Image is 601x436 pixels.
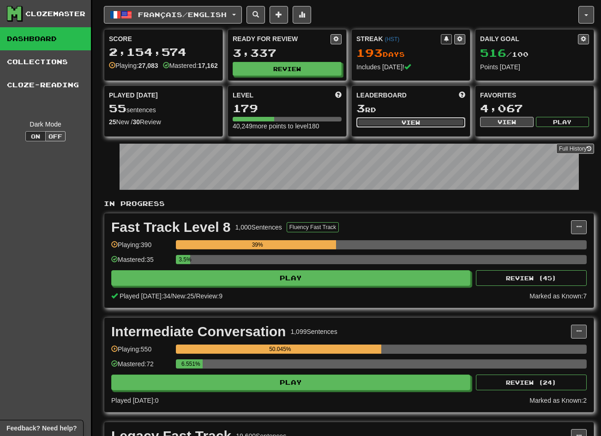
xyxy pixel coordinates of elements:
[6,424,77,433] span: Open feedback widget
[109,34,218,43] div: Score
[476,270,587,286] button: Review (45)
[179,359,203,369] div: 6.551%
[109,118,116,126] strong: 25
[132,118,140,126] strong: 30
[529,396,587,405] div: Marked as Known: 2
[111,255,171,270] div: Mastered: 35
[138,62,158,69] strong: 27,083
[109,46,218,58] div: 2,154,574
[111,375,470,390] button: Play
[179,255,190,264] div: 3.5%
[109,103,218,115] div: sentences
[111,345,171,360] div: Playing: 550
[109,61,158,70] div: Playing:
[356,34,441,43] div: Streak
[356,117,465,127] button: View
[109,117,218,127] div: New / Review
[111,397,158,404] span: Played [DATE]: 0
[233,103,342,114] div: 179
[111,325,286,339] div: Intermediate Conversation
[111,270,470,286] button: Play
[104,199,594,208] p: In Progress
[480,34,578,44] div: Daily Goal
[233,121,342,131] div: 40,249 more points to level 180
[356,46,383,59] span: 193
[7,120,84,129] div: Dark Mode
[172,292,194,300] span: New: 25
[480,117,534,127] button: View
[290,327,337,336] div: 1,099 Sentences
[385,36,399,42] a: (HST)
[480,91,589,100] div: Favorites
[179,345,381,354] div: 50.045%
[233,62,342,76] button: Review
[111,240,171,255] div: Playing: 390
[536,117,589,127] button: Play
[459,91,465,100] span: This week in points, UTC
[529,291,587,301] div: Marked as Known: 7
[111,220,231,234] div: Fast Track Level 8
[356,103,465,115] div: rd
[109,91,158,100] span: Played [DATE]
[198,62,218,69] strong: 17,162
[235,223,282,232] div: 1,000 Sentences
[25,131,46,141] button: On
[356,62,465,72] div: Includes [DATE]!
[104,6,242,24] button: Français/English
[25,9,85,18] div: Clozemaster
[287,222,339,232] button: Fluency Fast Track
[120,292,170,300] span: Played [DATE]: 34
[138,11,227,18] span: Français / English
[233,47,342,59] div: 3,337
[480,103,589,114] div: 4,067
[233,34,331,43] div: Ready for Review
[163,61,218,70] div: Mastered:
[356,47,465,59] div: Day s
[233,91,253,100] span: Level
[480,62,589,72] div: Points [DATE]
[109,102,126,115] span: 55
[179,240,336,249] div: 39%
[196,292,222,300] span: Review: 9
[556,144,594,154] a: Full History
[356,102,365,115] span: 3
[194,292,196,300] span: /
[335,91,342,100] span: Score more points to level up
[480,46,506,59] span: 516
[246,6,265,24] button: Search sentences
[293,6,311,24] button: More stats
[111,359,171,375] div: Mastered: 72
[270,6,288,24] button: Add sentence to collection
[356,91,407,100] span: Leaderboard
[170,292,172,300] span: /
[45,131,66,141] button: Off
[476,375,587,390] button: Review (24)
[480,50,529,58] span: / 100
